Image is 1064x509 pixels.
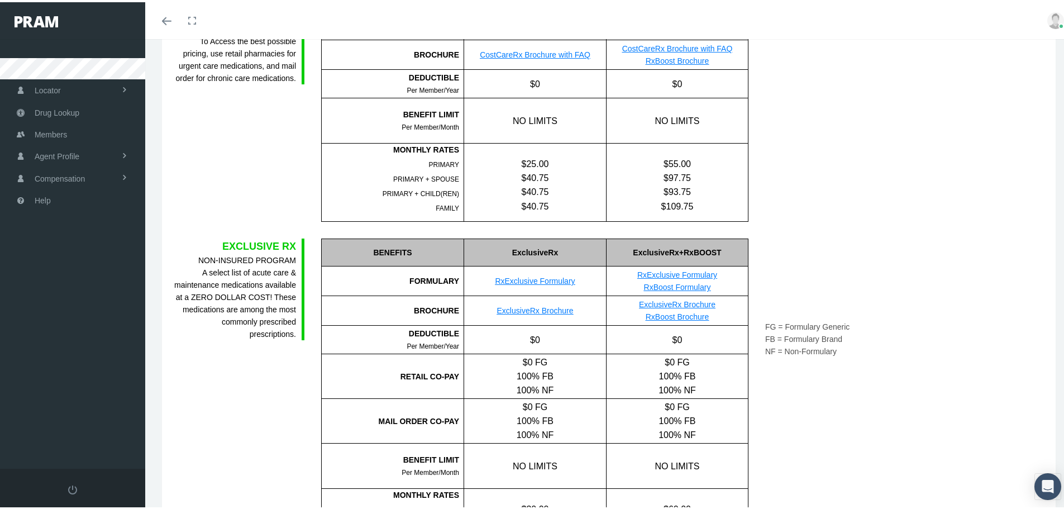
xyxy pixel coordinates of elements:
div: BENEFITS [321,236,464,264]
span: Agent Profile [35,144,79,165]
div: MONTHLY RATES [322,487,459,499]
span: PRIMARY [429,159,459,167]
a: ExclusiveRx Brochure [639,298,715,307]
div: 100% FB [607,412,748,426]
span: NF = Non-Formulary [765,345,837,354]
span: Compensation [35,166,85,187]
a: RxBoost Formulary [644,280,711,289]
img: PRAM_20_x_78.png [15,14,58,25]
div: NO LIMITS [464,441,606,486]
div: $0 [606,324,748,351]
div: EXCLUSIVE RX [173,236,296,252]
div: BENEFIT LIMIT [322,451,459,464]
a: RxBoost Brochure [646,310,709,319]
span: FAMILY [436,202,459,210]
div: 100% NF [607,426,748,440]
div: $40.75 [464,197,606,211]
a: CostCareRx Brochure with FAQ [622,42,733,51]
a: RxBoost Brochure [646,54,709,63]
span: Drug Lookup [35,100,79,121]
span: Per Member/Month [402,121,459,129]
span: PRIMARY + SPOUSE [393,173,459,181]
img: user-placeholder.jpg [1047,10,1064,27]
div: 100% FB [464,412,606,426]
span: Per Member/Month [402,467,459,474]
div: $0 [464,68,606,96]
span: PRIMARY + CHILD(REN) [383,188,459,196]
div: NO LIMITS [606,96,748,141]
span: Locator [35,78,61,99]
b: NON-INSURED PROGRAM [198,254,296,263]
div: Open Intercom Messenger [1034,471,1061,498]
div: $109.75 [607,197,748,211]
div: A select list of acute care & maintenance medications available at a ZERO DOLLAR COST! These medi... [173,252,296,338]
div: 100% NF [607,381,748,395]
div: $97.75 [607,169,748,183]
span: Members [35,122,67,143]
div: 100% FB [464,367,606,381]
span: Per Member/Year [407,84,459,92]
div: NO LIMITS [464,96,606,141]
div: DEDUCTIBLE [322,325,459,337]
span: Per Member/Year [407,340,459,348]
div: MAIL ORDER CO-PAY [322,413,459,425]
div: MONTHLY RATES [322,141,459,154]
div: $40.75 [464,183,606,197]
span: FB = Formulary Brand [765,332,842,341]
div: $25.00 [464,155,606,169]
div: ExclusiveRx+RxBOOST [606,236,748,264]
div: RETAIL CO-PAY [322,368,459,380]
div: $40.75 [464,169,606,183]
div: BENEFIT LIMIT [322,106,459,118]
div: 100% NF [464,381,606,395]
span: Help [35,188,51,209]
div: 100% FB [607,367,748,381]
div: FORMULARY [321,264,464,294]
div: BROCHURE [321,294,464,324]
span: FG = Formulary Generic [765,320,850,329]
a: RxExclusive Formulary [495,274,575,283]
div: $55.00 [607,155,748,169]
div: $0 [606,68,748,96]
div: ExclusiveRx [464,236,606,264]
div: $93.75 [607,183,748,197]
div: $0 FG [607,353,748,367]
div: BROCHURE [321,38,464,68]
div: NO LIMITS [606,441,748,486]
a: CostCareRx Brochure with FAQ [480,48,590,57]
div: $0 [464,324,606,351]
div: 100% NF [464,426,606,440]
div: DEDUCTIBLE [322,69,459,82]
div: $0 FG [464,353,606,367]
a: ExclusiveRx Brochure [497,304,574,313]
div: $0 FG [607,398,748,412]
div: $0 FG [464,398,606,412]
a: RxExclusive Formulary [637,268,717,277]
